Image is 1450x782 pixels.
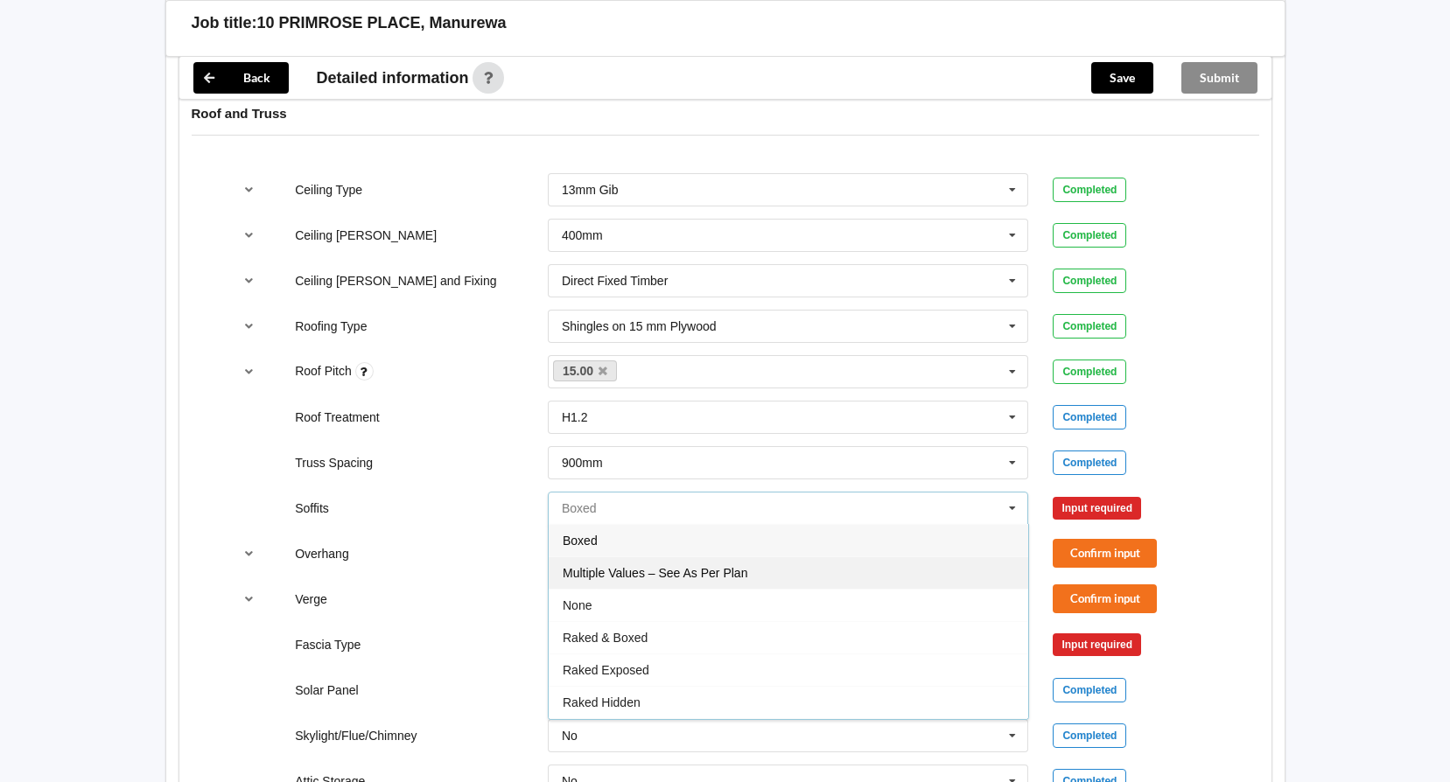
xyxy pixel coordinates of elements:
div: Completed [1053,678,1126,702]
div: Input required [1053,497,1141,520]
button: reference-toggle [232,174,266,206]
label: Soffits [295,501,329,515]
label: Truss Spacing [295,456,373,470]
div: 13mm Gib [562,184,619,196]
div: 900mm [562,457,603,469]
button: reference-toggle [232,220,266,251]
label: Ceiling [PERSON_NAME] [295,228,437,242]
div: Completed [1053,314,1126,339]
label: Verge [295,592,327,606]
span: Raked & Boxed [563,631,648,645]
button: reference-toggle [232,583,266,615]
div: Direct Fixed Timber [562,275,668,287]
span: Detailed information [317,70,469,86]
div: Completed [1053,450,1126,475]
button: reference-toggle [232,538,266,569]
div: Input required [1053,633,1141,656]
label: Fascia Type [295,638,361,652]
div: Completed [1053,360,1126,384]
button: Confirm input [1053,539,1157,568]
h3: 10 PRIMROSE PLACE, Manurewa [257,13,507,33]
label: Roof Treatment [295,410,380,424]
div: Shingles on 15 mm Plywood [562,320,717,332]
span: Boxed [563,534,598,548]
div: Completed [1053,223,1126,248]
button: reference-toggle [232,311,266,342]
span: Multiple Values – See As Per Plan [563,566,747,580]
button: Save [1091,62,1153,94]
div: Completed [1053,405,1126,429]
button: reference-toggle [232,356,266,388]
div: Completed [1053,269,1126,293]
div: H1.2 [562,411,588,423]
div: 400mm [562,229,603,241]
label: Roofing Type [295,319,367,333]
label: Skylight/Flue/Chimney [295,729,417,743]
h3: Job title: [192,13,257,33]
h4: Roof and Truss [192,105,1259,122]
label: Overhang [295,547,348,561]
button: Back [193,62,289,94]
label: Roof Pitch [295,364,354,378]
span: None [563,598,592,612]
button: Confirm input [1053,584,1157,613]
div: No [562,730,578,742]
button: reference-toggle [232,265,266,297]
a: 15.00 [553,360,618,381]
div: Completed [1053,723,1126,748]
label: Ceiling [PERSON_NAME] and Fixing [295,274,496,288]
span: Raked Exposed [563,663,649,677]
span: Raked Hidden [563,695,641,709]
div: Completed [1053,178,1126,202]
label: Ceiling Type [295,183,362,197]
label: Solar Panel [295,683,358,697]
